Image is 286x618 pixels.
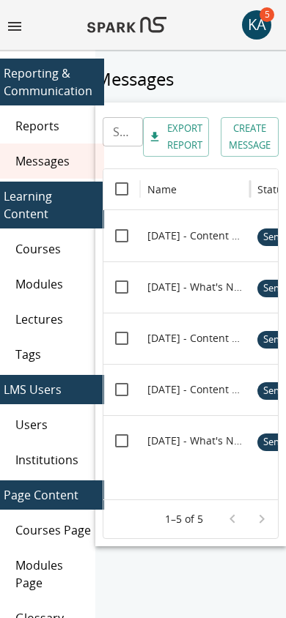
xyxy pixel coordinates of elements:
div: KA [242,10,271,40]
span: Page Content [4,486,92,504]
span: 5 [260,7,274,22]
h5: Messages [95,67,286,91]
button: menu [6,18,23,40]
img: Logo of SPARK at Stanford [87,7,166,42]
span: Reports [15,117,92,135]
span: Courses [15,240,92,258]
span: Reporting & Communication [4,64,92,100]
button: Export report [143,117,209,157]
span: Institutions [15,451,92,469]
span: Modules [15,275,92,293]
span: LMS Users [4,381,92,398]
span: Users [15,416,92,433]
span: Courses Page [15,521,92,539]
button: Create message [221,117,279,157]
span: Lectures [15,310,92,328]
button: account of current user [242,10,271,40]
button: Sort [178,179,199,199]
div: Name [147,182,177,196]
span: Modules Page [15,556,92,592]
span: Tags [15,346,92,363]
p: 1–5 of 5 [165,512,203,526]
span: Learning Content [4,187,92,223]
span: Messages [15,152,92,170]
